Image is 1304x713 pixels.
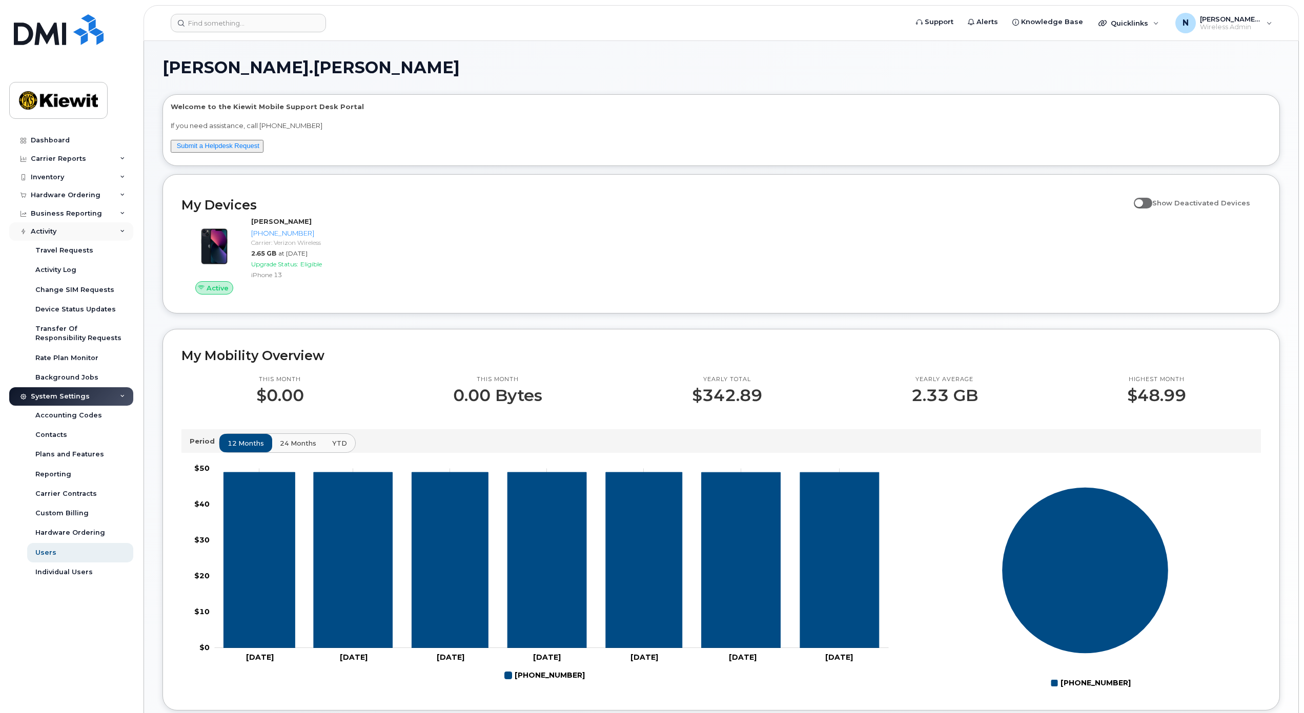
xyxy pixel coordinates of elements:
[825,653,853,662] tspan: [DATE]
[692,386,762,405] p: $342.89
[1127,375,1186,384] p: Highest month
[533,653,561,662] tspan: [DATE]
[280,438,316,448] span: 24 months
[278,249,308,257] span: at [DATE]
[181,217,442,295] a: Active[PERSON_NAME][PHONE_NUMBER]Carrier: Verizon Wireless2.65 GBat [DATE]Upgrade Status:Eligible...
[246,653,274,662] tspan: [DATE]
[171,140,263,153] button: Submit a Helpdesk Request
[1002,487,1169,691] g: Chart
[181,348,1261,363] h2: My Mobility Overview
[251,238,438,247] div: Carrier: Verizon Wireless
[194,571,210,580] tspan: $20
[194,607,210,616] tspan: $10
[190,436,219,446] p: Period
[453,375,542,384] p: This month
[1134,193,1142,201] input: Show Deactivated Devices
[339,653,367,662] tspan: [DATE]
[300,260,322,268] span: Eligible
[177,142,259,150] a: Submit a Helpdesk Request
[692,375,762,384] p: Yearly total
[504,667,584,684] g: Legend
[1051,675,1131,691] g: Legend
[181,197,1129,213] h2: My Devices
[194,535,210,544] tspan: $30
[207,283,229,293] span: Active
[332,438,347,448] span: YTD
[251,217,312,225] strong: [PERSON_NAME]
[256,386,304,405] p: $0.00
[199,643,210,652] tspan: $0
[171,102,1272,112] p: Welcome to the Kiewit Mobile Support Desk Portal
[171,121,1272,131] p: If you need assistance, call [PHONE_NUMBER]
[630,653,658,662] tspan: [DATE]
[1152,199,1250,207] span: Show Deactivated Devices
[729,653,757,662] tspan: [DATE]
[194,464,889,684] g: Chart
[162,60,460,75] span: [PERSON_NAME].[PERSON_NAME]
[223,472,879,648] g: 913-594-9579
[190,222,239,271] img: image20231002-3703462-1ig824h.jpeg
[911,386,978,405] p: 2.33 GB
[437,653,464,662] tspan: [DATE]
[256,375,304,384] p: This month
[194,464,210,473] tspan: $50
[1002,487,1169,654] g: Series
[194,499,210,509] tspan: $40
[504,667,584,684] g: 913-594-9579
[453,386,542,405] p: 0.00 Bytes
[911,375,978,384] p: Yearly average
[251,260,298,268] span: Upgrade Status:
[251,228,438,238] div: [PHONE_NUMBER]
[251,249,276,257] span: 2.65 GB
[1259,668,1296,705] iframe: Messenger Launcher
[1127,386,1186,405] p: $48.99
[251,270,438,279] div: iPhone 13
